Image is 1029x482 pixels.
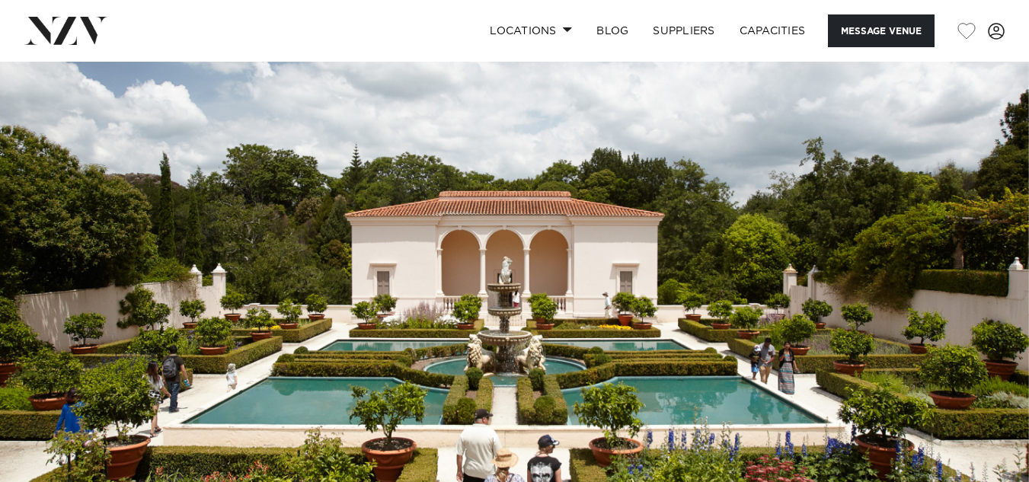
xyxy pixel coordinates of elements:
[727,14,818,47] a: Capacities
[584,14,641,47] a: BLOG
[478,14,584,47] a: Locations
[828,14,935,47] button: Message Venue
[24,17,107,44] img: nzv-logo.png
[641,14,727,47] a: SUPPLIERS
